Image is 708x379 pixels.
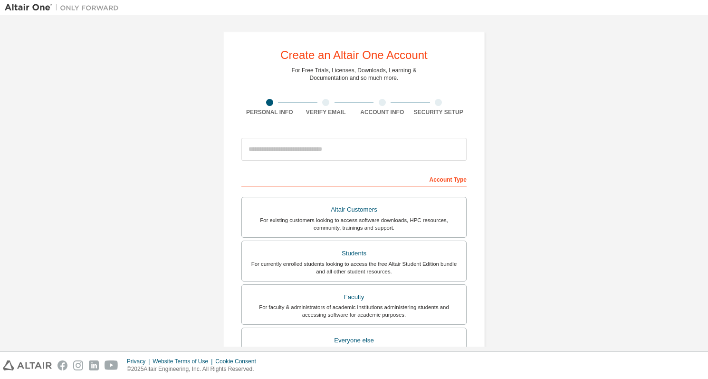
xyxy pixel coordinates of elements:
img: instagram.svg [73,360,83,370]
p: © 2025 Altair Engineering, Inc. All Rights Reserved. [127,365,262,373]
div: Privacy [127,358,153,365]
div: For existing customers looking to access software downloads, HPC resources, community, trainings ... [248,216,460,232]
div: Account Type [241,171,467,186]
div: Security Setup [411,108,467,116]
div: Cookie Consent [215,358,261,365]
div: Faculty [248,291,460,304]
div: For Free Trials, Licenses, Downloads, Learning & Documentation and so much more. [292,67,417,82]
div: For currently enrolled students looking to access the free Altair Student Edition bundle and all ... [248,260,460,275]
div: Website Terms of Use [153,358,215,365]
img: linkedin.svg [89,360,99,370]
div: Altair Customers [248,203,460,216]
div: For faculty & administrators of academic institutions administering students and accessing softwa... [248,303,460,319]
img: youtube.svg [105,360,118,370]
img: Altair One [5,3,124,12]
div: Verify Email [298,108,354,116]
img: altair_logo.svg [3,360,52,370]
div: Create an Altair One Account [280,49,428,61]
div: Account Info [354,108,411,116]
img: facebook.svg [57,360,67,370]
div: Students [248,247,460,260]
div: Everyone else [248,334,460,347]
div: Personal Info [241,108,298,116]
